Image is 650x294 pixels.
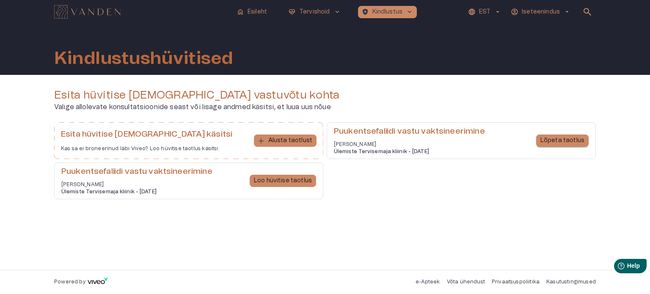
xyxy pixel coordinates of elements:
[334,141,485,148] p: [PERSON_NAME]
[54,5,121,19] img: Vanden logo
[54,88,596,102] h4: Esita hüvitise [DEMOGRAPHIC_DATA] vastuvõtu kohta
[333,8,341,16] span: keyboard_arrow_down
[406,8,413,16] span: keyboard_arrow_down
[248,8,267,16] p: Esileht
[61,145,232,152] p: Kas sa ei broneerinud läbi Viveo? Loo hüvitise taotlus käsitsi.
[361,8,369,16] span: health_and_safety
[579,3,596,20] button: open search modal
[416,279,440,284] a: e-Apteek
[254,135,317,147] button: Alusta taotlust
[61,188,212,195] h6: Ülemiste Tervisemaja kliinik - [DATE]
[540,136,584,145] p: Lõpeta taotlus
[268,136,312,145] p: Alusta taotlust
[522,8,560,16] p: Iseteenindus
[467,6,503,18] button: EST
[334,148,485,155] h6: Ülemiste Tervisemaja kliinik - [DATE]
[61,181,212,188] p: [PERSON_NAME]
[54,278,85,286] p: Powered by
[237,8,244,16] span: home
[285,6,344,18] button: ecg_heartTervishoidkeyboard_arrow_down
[492,279,540,284] a: Privaatsuspoliitika
[54,6,230,18] a: Navigate to homepage
[584,256,650,279] iframe: Help widget launcher
[358,6,417,18] button: health_and_safetyKindlustuskeyboard_arrow_down
[536,135,589,147] button: Lõpeta taotlus
[299,8,330,16] p: Tervishoid
[254,176,312,185] p: Loo hüvitise taotlus
[288,8,296,16] span: ecg_heart
[582,7,592,17] span: search
[54,49,233,68] h1: Kindlustushüvitised
[563,8,571,16] span: arrow_drop_down
[510,6,572,18] button: Iseteenindusarrow_drop_down
[250,175,316,187] button: Loo hüvitise taotlus
[61,166,212,178] h6: Puukentsefaliidi vastu vaktsineerimine
[61,129,232,140] h6: Esita hüvitise [DEMOGRAPHIC_DATA] käsitsi
[479,8,490,16] p: EST
[233,6,271,18] button: homeEsileht
[546,279,596,284] a: Kasutustingimused
[54,102,596,112] p: Valige allolevate konsultatsioonide seast või lisage andmed käsitsi, et luua uus nõue
[334,126,485,137] h6: Puukentsefaliidi vastu vaktsineerimine
[372,8,403,16] p: Kindlustus
[447,278,485,286] p: Võta ühendust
